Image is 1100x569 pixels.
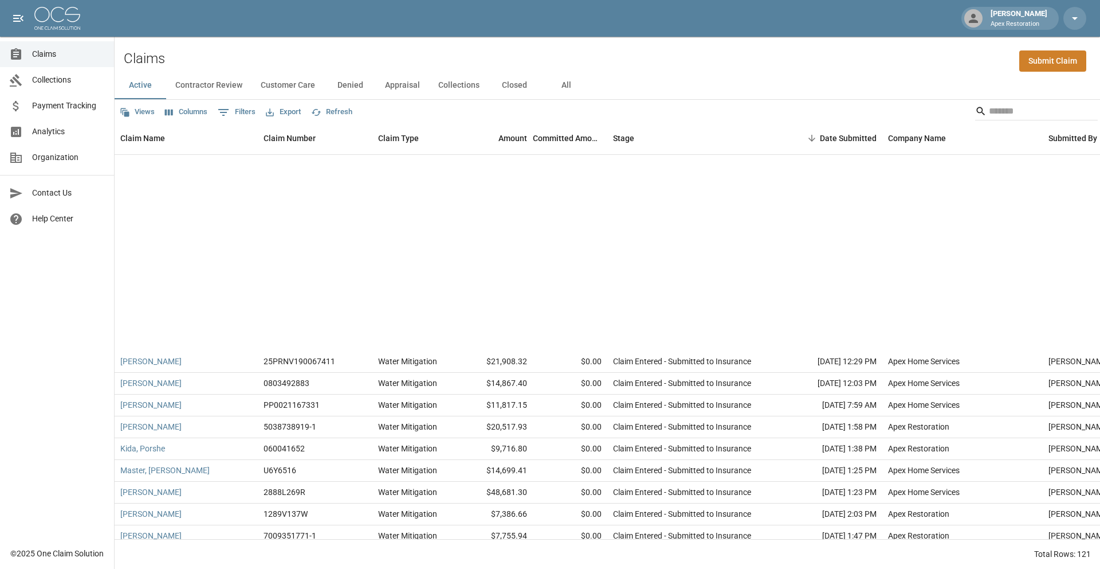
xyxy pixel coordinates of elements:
button: Select columns [162,103,210,121]
button: Contractor Review [166,72,252,99]
div: [PERSON_NAME] [986,8,1052,29]
div: Water Mitigation [378,377,437,389]
div: dynamic tabs [115,72,1100,99]
a: [PERSON_NAME] [120,486,182,498]
div: $0.00 [533,504,607,525]
div: $7,755.94 [458,525,533,547]
div: Water Mitigation [378,486,437,498]
div: Claim Entered - Submitted to Insurance [613,421,751,432]
button: Views [117,103,158,121]
div: $21,908.32 [458,351,533,373]
div: Claim Entered - Submitted to Insurance [613,465,751,476]
h2: Claims [124,50,165,67]
a: Submit Claim [1019,50,1086,72]
div: © 2025 One Claim Solution [10,548,104,559]
div: $20,517.93 [458,416,533,438]
span: Contact Us [32,187,105,199]
div: PP0021167331 [264,399,320,411]
div: Apex Restoration [888,530,949,541]
span: Analytics [32,126,105,138]
div: $0.00 [533,525,607,547]
button: Active [115,72,166,99]
div: Claim Type [372,122,458,154]
div: Stage [613,122,634,154]
div: Submitted By [1048,122,1097,154]
span: Payment Tracking [32,100,105,112]
a: [PERSON_NAME] [120,508,182,520]
button: Appraisal [376,72,429,99]
div: Total Rows: 121 [1034,548,1091,560]
div: $0.00 [533,416,607,438]
div: $0.00 [533,482,607,504]
div: $48,681.30 [458,482,533,504]
div: Search [975,102,1098,123]
div: Claim Entered - Submitted to Insurance [613,530,751,541]
div: Claim Entered - Submitted to Insurance [613,377,751,389]
div: Amount [458,122,533,154]
div: Claim Name [120,122,165,154]
button: All [540,72,592,99]
div: Water Mitigation [378,399,437,411]
div: [DATE] 1:47 PM [779,525,882,547]
div: [DATE] 1:38 PM [779,438,882,460]
div: Apex Home Services [888,377,960,389]
p: Apex Restoration [991,20,1047,29]
div: $0.00 [533,373,607,395]
div: Claim Entered - Submitted to Insurance [613,356,751,367]
div: [DATE] 1:23 PM [779,482,882,504]
a: [PERSON_NAME] [120,421,182,432]
div: 5038738919-1 [264,421,316,432]
div: Committed Amount [533,122,602,154]
div: Committed Amount [533,122,607,154]
div: Claim Name [115,122,258,154]
div: Apex Restoration [888,508,949,520]
div: Claim Entered - Submitted to Insurance [613,486,751,498]
div: $14,867.40 [458,373,533,395]
div: $0.00 [533,351,607,373]
div: Water Mitigation [378,356,437,367]
div: Apex Restoration [888,421,949,432]
div: Water Mitigation [378,421,437,432]
button: Closed [489,72,540,99]
div: $0.00 [533,395,607,416]
span: Organization [32,151,105,163]
div: [DATE] 1:25 PM [779,460,882,482]
div: $0.00 [533,460,607,482]
div: $14,699.41 [458,460,533,482]
div: Stage [607,122,779,154]
div: $0.00 [533,438,607,460]
div: 0803492883 [264,377,309,389]
button: Refresh [308,103,355,121]
img: ocs-logo-white-transparent.png [34,7,80,30]
div: Water Mitigation [378,443,437,454]
a: [PERSON_NAME] [120,356,182,367]
div: Date Submitted [820,122,877,154]
div: [DATE] 12:03 PM [779,373,882,395]
div: Company Name [882,122,1043,154]
div: Apex Home Services [888,356,960,367]
button: Customer Care [252,72,324,99]
div: [DATE] 1:58 PM [779,416,882,438]
div: $7,386.66 [458,504,533,525]
div: Claim Entered - Submitted to Insurance [613,399,751,411]
div: Claim Number [258,122,372,154]
div: $9,716.80 [458,438,533,460]
div: Amount [498,122,527,154]
div: [DATE] 7:59 AM [779,395,882,416]
a: [PERSON_NAME] [120,399,182,411]
div: Apex Restoration [888,443,949,454]
button: Denied [324,72,376,99]
div: Apex Home Services [888,399,960,411]
div: Water Mitigation [378,530,437,541]
div: Claim Type [378,122,419,154]
a: [PERSON_NAME] [120,377,182,389]
div: Claim Entered - Submitted to Insurance [613,508,751,520]
a: Master, [PERSON_NAME] [120,465,210,476]
a: Kida, Porshe [120,443,165,454]
div: Water Mitigation [378,465,437,476]
div: [DATE] 12:29 PM [779,351,882,373]
div: Claim Number [264,122,316,154]
div: 060041652 [264,443,305,454]
span: Claims [32,48,105,60]
div: 2888L269R [264,486,305,498]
